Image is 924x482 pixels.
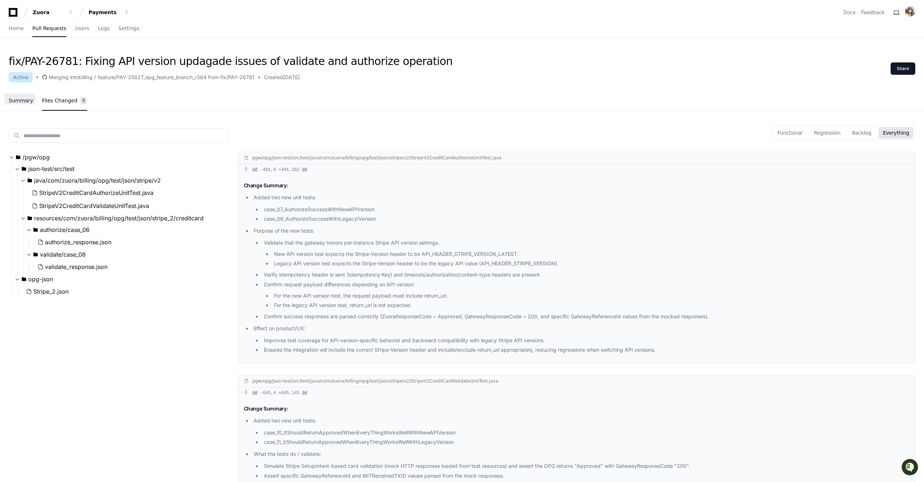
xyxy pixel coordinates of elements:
svg: Directory [22,275,26,283]
svg: Directory [28,214,32,222]
svg: Directory [22,164,26,173]
span: java/com/zuora/billing/opg/test/json/stripe/v2 [34,176,161,185]
span: Settings [118,26,139,30]
div: @@ -645,4 +645,145 @@ [238,387,915,399]
li: case_10_ItShouldReturnApprovedWhenEveryThingWorksWellWithNewAPIVersion [262,429,909,437]
button: Payments [86,6,132,19]
div: pgw/opg/json-test/src/test/java/com/zuora/billing/opg/test/json/stripe/v2/StripeV2CreditCardAutho... [253,155,502,161]
p: What the tests do / validate: [254,450,909,458]
button: opg-json [15,273,229,285]
li: Ensures the integration will include the correct Stripe-Version header and include/exclude return... [262,346,909,354]
img: PlayerZero [7,7,22,22]
span: StripeV2CreditCardAuthorizeUnitTest.java [39,188,154,197]
span: Created [264,74,283,81]
li: Confirm request payload differences depending on API version: [262,281,909,310]
span: Change Summary: [244,405,288,412]
button: Share [891,62,915,75]
button: StripeV2CreditCardAuthorizeUnitTest.java [29,186,225,199]
button: Stripe_2.json [23,285,225,298]
span: Home [9,26,24,30]
mat-icon: search [13,132,21,139]
span: opg-json [28,275,53,283]
li: For the new API version test, the request payload must include return_url. [272,292,909,300]
span: json-test/src/test [28,164,74,173]
span: Change Summary: [244,182,288,188]
li: case_07_AuthorizeSuccessWithNewAPIVersion [262,205,909,214]
svg: Directory [28,176,32,185]
li: Assert specific GatewayReferenceId and MITReceivedTXID values parsed from the mock responses. [262,472,909,480]
div: Zuora [33,9,64,16]
a: Docs [843,9,855,16]
div: Active [9,72,33,82]
li: Verify idempotency header is sent (Idempotency-Key) and timeouts/authorization/content-type heade... [262,271,909,279]
svg: Directory [33,225,38,234]
button: StripeV2CreditCardValidateUnitTest.java [29,199,225,212]
span: Files Changed [42,98,78,103]
li: For the legacy API version test, return_url is not expected. [272,301,909,310]
button: Regression [810,127,845,139]
button: Start new chat [123,56,132,65]
button: Backlog [848,127,876,139]
li: Validate that the gateway honors per-instance Stripe API version settings. [262,239,909,268]
li: Improves test coverage for API-version-specific behavior and backward compatibility with legacy S... [262,336,909,345]
button: validate_response.json [35,260,225,273]
div: feature/PAY-25827_opg_feature_branch_r364 from fix/PAY-26781 [98,74,254,81]
div: We're offline, but we'll be back soon! [25,61,105,67]
a: Settings [118,20,139,37]
svg: Directory [16,153,20,162]
button: Feedback [861,9,885,16]
button: java/com/zuora/billing/opg/test/json/stripe/v2 [20,175,229,186]
a: Logs [98,20,110,37]
span: StripeV2CreditCardValidateUnitTest.java [39,201,149,210]
span: /pgw/opg [23,153,50,162]
svg: Directory [33,250,38,259]
span: Pylon [72,76,88,82]
button: Functional [773,127,807,139]
p: Added two new unit tests: [254,417,909,425]
span: validate_response.json [45,262,107,271]
span: Summary [9,98,33,103]
li: New API version test expects the Stripe-Version header to be API_HEADER_STRIPE_VERSION_LATEST. [272,250,909,258]
li: Legacy API version test expects the Stripe-Version header to be the legacy API value (API_HEADER_... [272,260,909,268]
span: Stripe_2.json [33,287,69,296]
span: Users [75,26,89,30]
span: authorize/case_06 [40,225,90,234]
div: Welcome [7,29,132,41]
li: case_11_ItShouldReturnApprovedWhenEveryThingWorksWellWithLegacyVersion [262,438,909,446]
span: validate/case_08 [40,250,86,259]
span: Pull Requests [32,26,66,30]
button: validate/case_08 [26,249,229,260]
h1: fix/PAY-26781: Fixing API version updagade issues of validate and authorize operation [9,55,453,68]
span: Logs [98,26,110,30]
li: Confirm success responses are parsed correctly (ZuoraResponseCode = Approved, GatewayResponseCode... [262,313,909,321]
span: resources/com/zuora/billing/opg/test/json/stripe_2/creditcard [34,214,204,222]
p: Added two new unit tests: [254,193,909,202]
img: 1756235613930-3d25f9e4-fa56-45dd-b3ad-e072dfbd1548 [7,54,20,67]
li: Simulate Stripe SetupIntent-based card validation (mock HTTP responses loaded from test resources... [262,462,909,470]
button: json-test/src/test [15,163,229,175]
div: Payments [89,9,120,16]
span: 5 [80,97,87,104]
div: pgw/opg/json-test/src/test/java/com/zuora/billing/opg/test/json/stripe/v2/StripeV2CreditCardValid... [253,378,498,384]
button: /pgw/opg [9,151,229,163]
button: Zuora [30,6,76,19]
button: authorize_response.json [35,236,225,249]
span: [DATE] [283,74,300,81]
button: resources/com/zuora/billing/opg/test/json/stripe_2/creditcard [20,212,229,224]
button: authorize/case_06 [26,224,229,236]
button: Everything [879,127,913,139]
p: Effect on product/UX: [254,324,909,333]
p: Purpose of the new tests: [254,227,909,235]
img: ACg8ocJp4l0LCSiC5MWlEh794OtQNs1DKYp4otTGwJyAKUZvwXkNnmc=s96-c [905,6,915,16]
a: Home [9,20,24,37]
a: Users [75,20,89,37]
a: Powered byPylon [51,76,88,82]
li: case_08_AuthorizeSuccessWithLegacyIVersion [262,215,909,223]
div: Start new chat [25,54,119,61]
span: authorize_response.json [45,238,111,246]
div: billing [79,74,93,81]
div: @@ -481,4 +481,162 @@ [238,164,915,176]
iframe: Open customer support [901,458,920,478]
div: Merging into [49,74,79,81]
